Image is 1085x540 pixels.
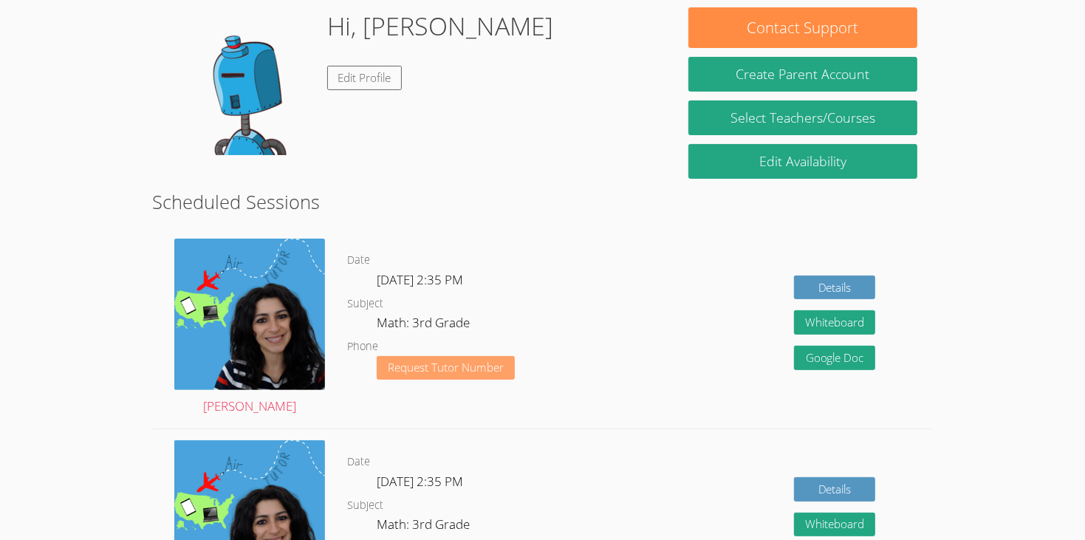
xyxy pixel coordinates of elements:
dt: Subject [347,295,383,313]
dd: Math: 3rd Grade [377,312,473,338]
button: Whiteboard [794,513,875,537]
a: Details [794,276,875,300]
dt: Phone [347,338,378,356]
dt: Date [347,453,370,471]
h1: Hi, [PERSON_NAME] [327,7,553,45]
span: Request Tutor Number [388,362,504,373]
button: Whiteboard [794,310,875,335]
img: air%20tutor%20avatar.png [174,239,325,389]
h2: Scheduled Sessions [152,188,934,216]
button: Create Parent Account [688,57,917,92]
a: [PERSON_NAME] [174,239,325,417]
a: Details [794,477,875,502]
dt: Subject [347,496,383,515]
dt: Date [347,251,370,270]
a: Google Doc [794,346,875,370]
button: Request Tutor Number [377,356,515,380]
img: default.png [168,7,315,155]
dd: Math: 3rd Grade [377,514,473,539]
a: Edit Profile [327,66,403,90]
a: Select Teachers/Courses [688,100,917,135]
span: [DATE] 2:35 PM [377,271,463,288]
span: [DATE] 2:35 PM [377,473,463,490]
button: Contact Support [688,7,917,48]
a: Edit Availability [688,144,917,179]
